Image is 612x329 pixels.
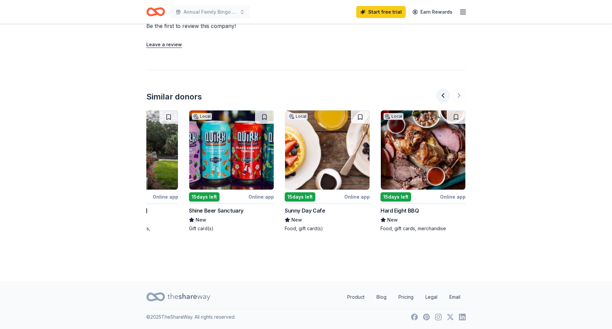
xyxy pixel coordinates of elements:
nav: quick links [342,290,466,304]
div: 15 days left [189,192,220,202]
div: Hard Eight BBQ [381,207,419,215]
a: Image for Shine Beer SanctuaryLocal15days leftOnline appShine Beer SanctuaryNewGift card(s) [189,110,274,232]
a: Home [146,4,165,20]
img: Image for Sunny Day Cafe [285,110,370,190]
div: Food, gift card(s) [285,225,370,232]
div: Local [192,113,212,120]
button: Annual Family Bingo Night 2025 [170,5,250,19]
div: Online app [153,193,178,201]
a: Email [444,290,466,304]
a: Image for Sunny Day CafeLocal15days leftOnline appSunny Day CafeNewFood, gift card(s) [285,110,370,232]
div: Shine Beer Sanctuary [189,207,243,215]
a: Blog [371,290,392,304]
span: New [387,216,398,224]
div: Online app [440,193,466,201]
a: Legal [420,290,443,304]
a: Start free trial [356,6,406,18]
span: New [196,216,206,224]
div: Local [288,113,308,120]
button: Leave a review [146,41,182,49]
a: Product [342,290,370,304]
img: Image for Hard Eight BBQ [381,110,465,190]
div: Similar donors [146,91,202,102]
div: Online app [344,193,370,201]
div: Be the first to review this company! [146,22,317,30]
div: 15 days left [381,192,411,202]
img: Image for Shine Beer Sanctuary [189,110,274,190]
div: Sunny Day Cafe [285,207,325,215]
div: Online app [248,193,274,201]
span: Annual Family Bingo Night 2025 [184,8,237,16]
div: Food, gift cards, merchandise [381,225,466,232]
a: Pricing [393,290,419,304]
a: Earn Rewards [408,6,456,18]
div: 15 days left [285,192,315,202]
span: New [291,216,302,224]
p: © 2025 TheShareWay. All rights reserved. [146,313,235,321]
div: Local [383,113,403,120]
a: Image for Hard Eight BBQLocal15days leftOnline appHard Eight BBQNewFood, gift cards, merchandise [381,110,466,232]
div: Gift card(s) [189,225,274,232]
